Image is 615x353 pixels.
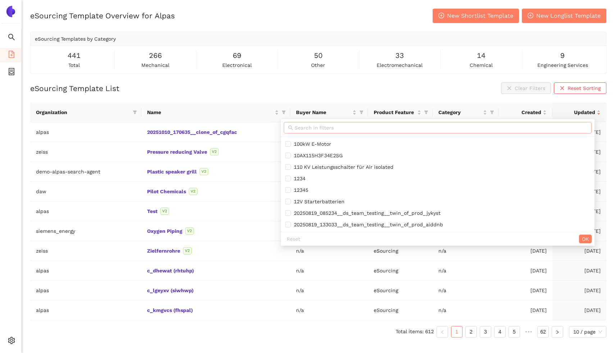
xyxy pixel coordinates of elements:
[560,50,565,61] span: 9
[295,124,587,132] input: Search in filters
[396,326,434,338] li: Total items: 612
[368,103,433,122] th: this column's title is Product Feature,this column is sortable
[30,122,141,142] td: alpas
[368,241,433,261] td: eSourcing
[149,50,162,61] span: 266
[501,82,551,94] button: closeClear Filters
[552,300,606,320] td: [DATE]
[498,261,552,281] td: [DATE]
[368,261,433,281] td: eSourcing
[311,61,325,69] span: other
[465,326,477,338] li: 2
[433,241,498,261] td: n/a
[133,110,137,114] span: filter
[280,107,287,118] span: filter
[8,48,15,63] span: file-add
[291,153,343,158] span: 10AX115H3F34E2SG
[290,300,368,320] td: n/a
[291,164,393,170] span: 110 KV Leistungsschalter für Air isolated
[30,221,141,241] td: siemens_energy
[424,110,428,114] span: filter
[552,261,606,281] td: [DATE]
[290,281,368,300] td: n/a
[288,125,293,130] span: search
[466,326,477,337] a: 2
[495,326,505,337] a: 4
[68,61,80,69] span: total
[30,162,141,182] td: demo-alpas-search-agent
[147,108,273,116] span: Name
[291,199,345,204] span: 12V Starterbatterien
[291,141,331,147] span: 100kW E-Motor
[296,108,351,116] span: Buyer Name
[395,50,404,61] span: 33
[477,50,486,61] span: 14
[569,326,606,338] div: Page Size
[433,103,498,122] th: this column's title is Category,this column is sortable
[552,241,606,261] td: [DATE]
[490,110,494,114] span: filter
[537,61,588,69] span: engineering services
[359,110,364,114] span: filter
[509,326,520,338] li: 5
[183,247,192,254] span: V2
[504,108,541,116] span: Created
[8,31,15,45] span: search
[498,241,552,261] td: [DATE]
[558,108,595,116] span: Updated
[433,300,498,320] td: n/a
[290,103,368,122] th: this column's title is Buyer Name,this column is sortable
[200,168,208,175] span: V2
[451,326,462,337] a: 1
[555,330,560,334] span: right
[8,65,15,80] span: container
[568,84,601,92] span: Reset Sorting
[282,110,286,114] span: filter
[358,107,365,118] span: filter
[368,300,433,320] td: eSourcing
[290,241,368,261] td: n/a
[480,326,491,337] a: 3
[552,326,563,338] button: right
[423,107,430,118] span: filter
[35,36,116,42] span: eSourcing Templates by Category
[433,281,498,300] td: n/a
[30,142,141,162] td: zeiss
[440,330,445,334] span: left
[291,187,308,193] span: 12345
[433,9,519,23] button: plus-circleNew Shortlist Template
[160,208,169,215] span: V2
[284,235,303,243] button: Reset
[5,6,17,17] img: Logo
[377,61,423,69] span: electromechanical
[30,281,141,300] td: alpas
[582,235,589,243] span: OK
[538,326,548,337] a: 62
[438,108,482,116] span: Category
[552,326,563,338] li: Next Page
[141,103,290,122] th: this column's title is Name,this column is sortable
[36,108,130,116] span: Organization
[554,82,606,94] button: closeReset Sorting
[579,235,592,243] button: OK
[480,326,491,338] li: 3
[509,326,520,337] a: 5
[498,300,552,320] td: [DATE]
[536,11,601,20] span: New Longlist Template
[30,261,141,281] td: alpas
[30,300,141,320] td: alpas
[523,326,534,338] li: Next 5 Pages
[498,281,552,300] td: [DATE]
[291,210,441,216] span: 20250819_085234__ds_team_testing__twin_of_prod_jykyst
[528,13,533,19] span: plus-circle
[185,227,194,235] span: V2
[522,9,606,23] button: plus-circleNew Longlist Template
[30,10,175,21] h2: eSourcing Template Overview for Alpas
[552,281,606,300] td: [DATE]
[437,326,448,338] li: Previous Page
[368,281,433,300] td: eSourcing
[30,202,141,221] td: alpas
